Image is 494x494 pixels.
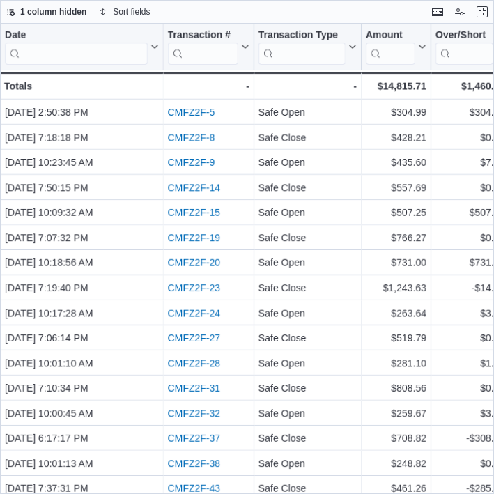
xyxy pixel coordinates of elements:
div: Date [5,29,148,65]
div: $731.00 [366,254,426,271]
div: Over/Short [435,29,493,43]
div: $14,815.71 [366,78,426,95]
button: Transaction # [168,29,249,65]
div: [DATE] 6:17:17 PM [5,430,159,447]
button: Amount [366,29,426,65]
div: $248.82 [366,455,426,472]
div: $1,243.63 [366,279,426,296]
button: Keyboard shortcuts [429,3,446,20]
div: [DATE] 7:07:32 PM [5,229,159,246]
a: CMFZ2F-28 [168,357,220,369]
a: CMFZ2F-9 [168,157,215,168]
div: [DATE] 7:10:34 PM [5,380,159,396]
div: $428.21 [366,129,426,146]
span: 1 column hidden [20,6,86,17]
button: Transaction Type [258,29,357,65]
div: Date [5,29,148,43]
div: Transaction # URL [168,29,238,65]
div: Totals [4,78,159,95]
button: Exit fullscreen [474,3,491,20]
a: CMFZ2F-24 [168,307,220,318]
button: Display options [451,3,468,20]
a: CMFZ2F-20 [168,257,220,268]
a: CMFZ2F-5 [168,107,215,118]
div: $808.56 [366,380,426,396]
a: CMFZ2F-37 [168,433,220,444]
div: [DATE] 7:18:18 PM [5,129,159,146]
div: [DATE] 10:09:32 AM [5,204,159,221]
a: CMFZ2F-43 [168,483,220,494]
div: $507.25 [366,204,426,221]
button: 1 column hidden [1,3,92,20]
div: $557.69 [366,179,426,196]
div: Safe Close [258,229,357,246]
div: Transaction # [168,29,238,43]
a: CMFZ2F-38 [168,458,220,469]
div: $708.82 [366,430,426,447]
div: Safe Open [258,204,357,221]
div: Safe Open [258,304,357,321]
div: Safe Close [258,430,357,447]
a: CMFZ2F-23 [168,282,220,293]
a: CMFZ2F-14 [168,182,220,193]
div: Safe Open [258,154,357,171]
div: [DATE] 10:18:56 AM [5,254,159,271]
div: Over/Short [435,29,493,65]
div: $281.10 [366,355,426,371]
div: Safe Open [258,405,357,422]
div: Safe Open [258,355,357,371]
div: $766.27 [366,229,426,246]
div: - [258,78,357,95]
div: [DATE] 10:01:13 AM [5,455,159,472]
div: $519.79 [366,330,426,346]
a: CMFZ2F-15 [168,207,220,218]
div: Safe Close [258,129,357,146]
button: Sort fields [93,3,155,20]
div: [DATE] 2:50:38 PM [5,104,159,121]
div: [DATE] 7:19:40 PM [5,279,159,296]
a: CMFZ2F-31 [168,383,220,394]
div: Amount [366,29,415,65]
div: Safe Close [258,279,357,296]
div: [DATE] 10:17:28 AM [5,304,159,321]
div: Amount [366,29,415,43]
div: $259.67 [366,405,426,422]
div: Transaction Type [258,29,346,65]
div: $304.99 [366,104,426,121]
span: Sort fields [113,6,150,17]
div: Safe Open [258,455,357,472]
a: CMFZ2F-27 [168,332,220,344]
div: Safe Close [258,179,357,196]
div: [DATE] 10:01:10 AM [5,355,159,371]
a: CMFZ2F-8 [168,132,215,143]
div: Transaction Type [258,29,346,43]
div: $263.64 [366,304,426,321]
a: CMFZ2F-32 [168,408,220,419]
a: CMFZ2F-19 [168,232,220,243]
div: Safe Close [258,330,357,346]
div: Safe Close [258,380,357,396]
div: Safe Open [258,254,357,271]
div: [DATE] 10:00:45 AM [5,405,159,422]
div: Safe Open [258,104,357,121]
div: [DATE] 7:50:15 PM [5,179,159,196]
div: [DATE] 10:23:45 AM [5,154,159,171]
button: Date [5,29,159,65]
div: $435.60 [366,154,426,171]
div: - [168,78,249,95]
div: [DATE] 7:06:14 PM [5,330,159,346]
